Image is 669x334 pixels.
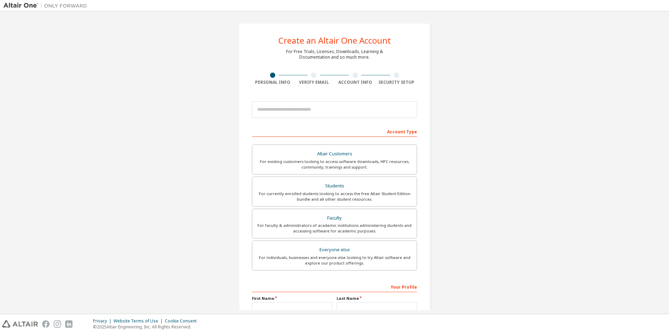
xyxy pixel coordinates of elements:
div: Security Setup [376,80,417,85]
img: facebook.svg [42,320,49,328]
div: Account Info [334,80,376,85]
img: linkedin.svg [65,320,72,328]
div: For existing customers looking to access software downloads, HPC resources, community, trainings ... [256,159,413,170]
div: Your Profile [252,281,417,292]
div: Altair Customers [256,149,413,159]
div: Faculty [256,213,413,223]
div: Cookie Consent [165,318,201,324]
div: Everyone else [256,245,413,255]
div: For currently enrolled students looking to access the free Altair Student Edition bundle and all ... [256,191,413,202]
div: Website Terms of Use [114,318,165,324]
img: Altair One [3,2,91,9]
p: © 2025 Altair Engineering, Inc. All Rights Reserved. [93,324,201,330]
div: For individuals, businesses and everyone else looking to try Altair software and explore our prod... [256,255,413,266]
img: altair_logo.svg [2,320,38,328]
div: Verify Email [293,80,335,85]
div: Privacy [93,318,114,324]
label: Last Name [337,296,417,301]
div: Create an Altair One Account [278,36,391,45]
div: Students [256,181,413,191]
div: Account Type [252,126,417,137]
label: First Name [252,296,332,301]
div: Personal Info [252,80,293,85]
div: For faculty & administrators of academic institutions administering students and accessing softwa... [256,223,413,234]
div: For Free Trials, Licenses, Downloads, Learning & Documentation and so much more. [286,49,383,60]
img: instagram.svg [54,320,61,328]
